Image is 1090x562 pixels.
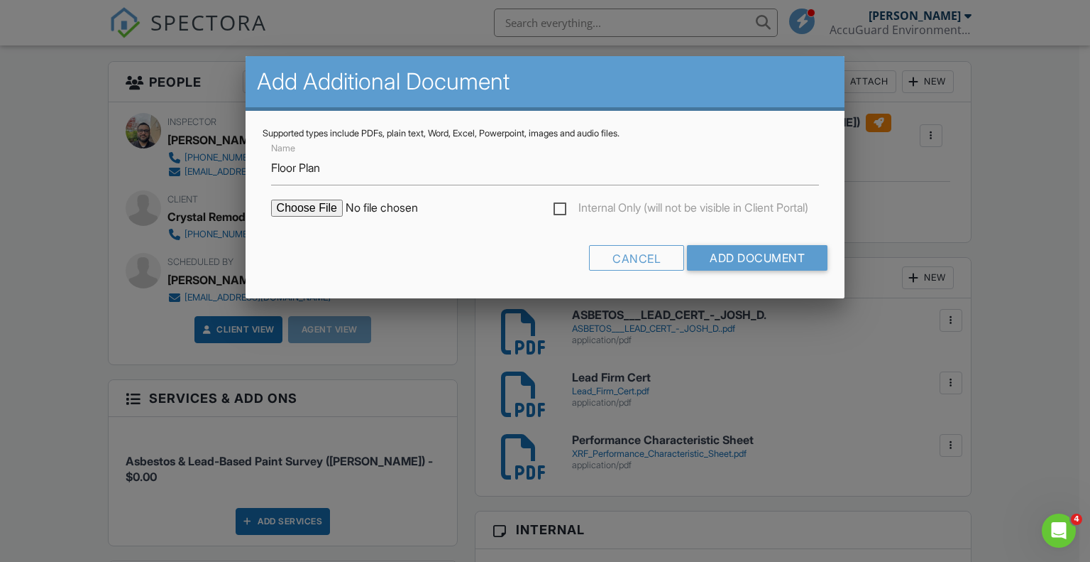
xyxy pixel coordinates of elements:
[554,201,808,219] label: Internal Only (will not be visible in Client Portal)
[687,245,827,271] input: Add Document
[589,245,684,271] div: Cancel
[263,128,828,139] div: Supported types include PDFs, plain text, Word, Excel, Powerpoint, images and audio files.
[1042,514,1076,548] iframe: Intercom live chat
[257,67,834,96] h2: Add Additional Document
[1071,514,1082,525] span: 4
[271,142,295,155] label: Name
